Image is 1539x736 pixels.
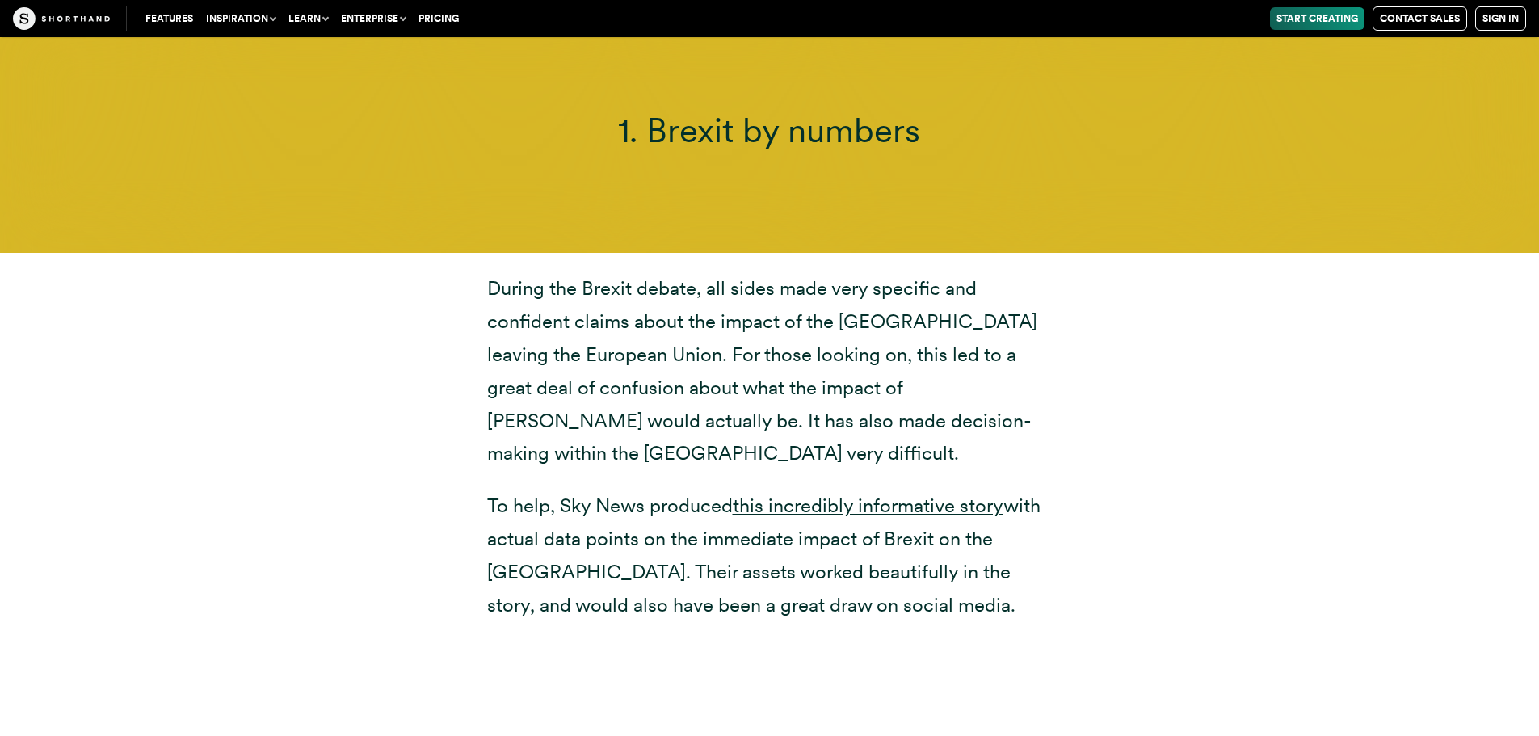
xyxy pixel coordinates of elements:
button: Inspiration [200,7,282,30]
a: Features [139,7,200,30]
a: Pricing [412,7,465,30]
a: Contact Sales [1373,6,1467,31]
span: 1. Brexit by numbers [618,110,920,150]
p: To help, Sky News produced with actual data points on the immediate impact of Brexit on the [GEOG... [487,490,1053,621]
button: Enterprise [334,7,412,30]
a: Start Creating [1270,7,1364,30]
a: this incredibly informative story [733,494,1003,517]
img: The Craft [13,7,110,30]
a: Sign in [1475,6,1526,31]
p: During the Brexit debate, all sides made very specific and confident claims about the impact of t... [487,272,1053,470]
button: Learn [282,7,334,30]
